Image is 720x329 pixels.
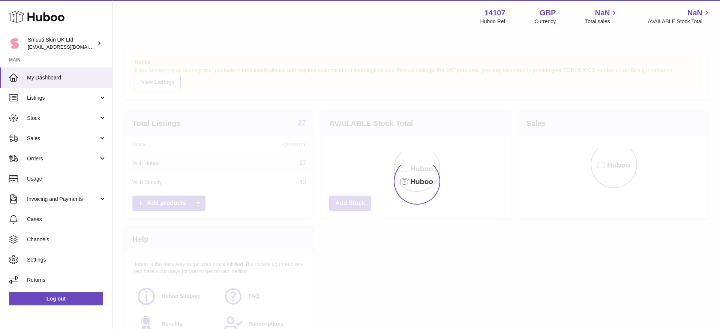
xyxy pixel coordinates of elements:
[27,155,99,162] span: Orders
[28,36,95,51] div: Smuuti Skin UK Ltd
[27,256,106,263] span: Settings
[484,8,505,18] strong: 14107
[535,18,556,25] div: Currency
[27,115,99,122] span: Stock
[27,196,99,203] span: Invoicing and Payments
[585,8,618,25] a: NaN Total sales
[595,8,610,18] span: NaN
[27,175,106,182] span: Usage
[27,216,106,223] span: Cases
[27,236,106,243] span: Channels
[27,135,99,142] span: Sales
[540,8,556,18] strong: GBP
[28,44,110,50] span: [EMAIL_ADDRESS][DOMAIN_NAME]
[687,8,702,18] span: NaN
[648,8,711,25] a: NaN AVAILABLE Stock Total
[9,38,20,49] img: internalAdmin-14107@internal.huboo.com
[585,18,618,25] span: Total sales
[27,277,106,284] span: Returns
[27,74,106,81] span: My Dashboard
[480,18,505,25] div: Huboo Ref
[648,18,711,25] span: AVAILABLE Stock Total
[27,94,99,102] span: Listings
[9,292,103,305] a: Log out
